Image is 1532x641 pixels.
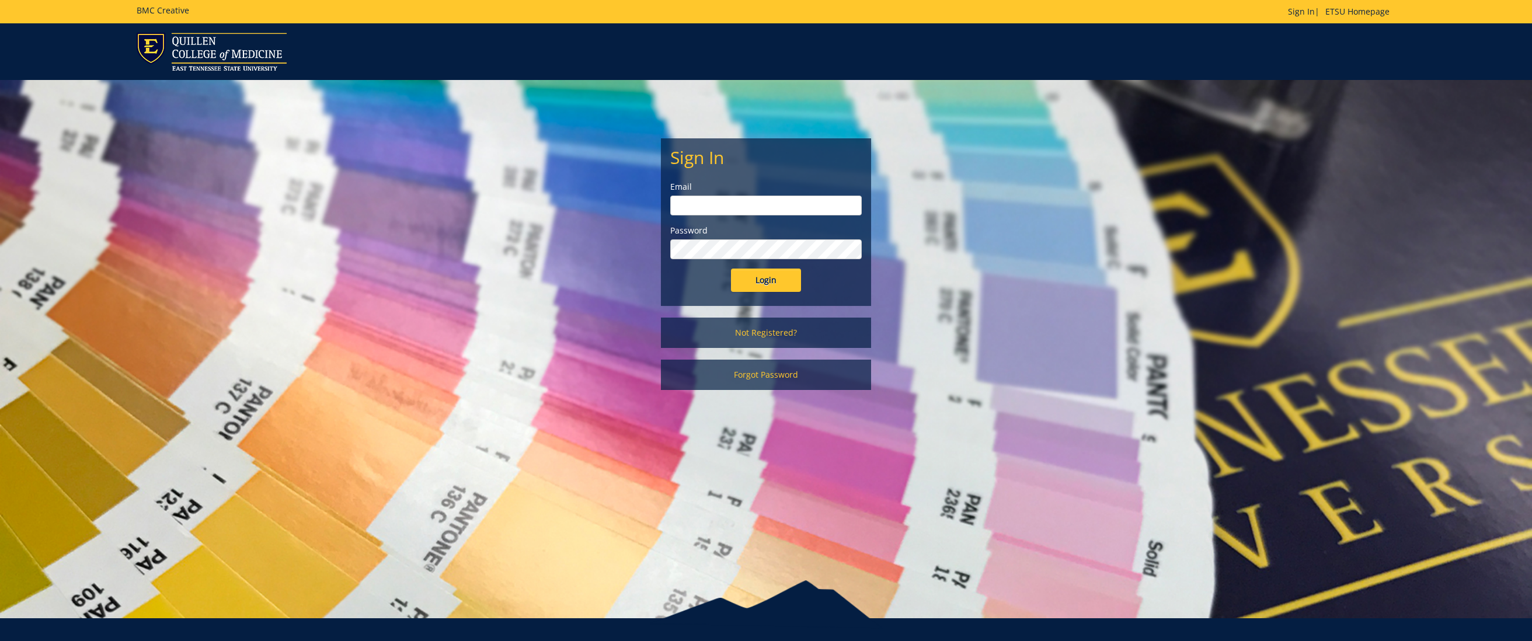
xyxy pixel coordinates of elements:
[137,33,287,71] img: ETSU logo
[670,181,862,193] label: Email
[137,6,189,15] h5: BMC Creative
[670,225,862,236] label: Password
[661,360,871,390] a: Forgot Password
[731,269,801,292] input: Login
[661,318,871,348] a: Not Registered?
[670,148,862,167] h2: Sign In
[1319,6,1395,17] a: ETSU Homepage
[1288,6,1395,18] p: |
[1288,6,1315,17] a: Sign In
